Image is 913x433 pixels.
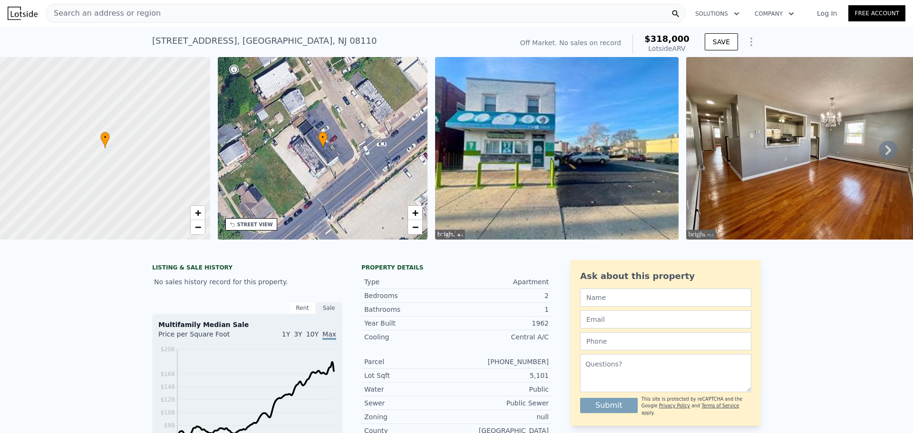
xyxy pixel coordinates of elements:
[408,220,422,234] a: Zoom out
[456,277,549,287] div: Apartment
[364,291,456,300] div: Bedrooms
[659,403,690,408] a: Privacy Policy
[294,330,302,338] span: 3Y
[456,371,549,380] div: 5,101
[435,57,679,240] img: Sale: null Parcel: 122107645
[705,33,738,50] button: SAVE
[580,310,751,328] input: Email
[361,264,552,271] div: Property details
[46,8,161,19] span: Search an address or region
[456,291,549,300] div: 2
[364,371,456,380] div: Lot Sqft
[282,330,290,338] span: 1Y
[364,305,456,314] div: Bathrooms
[194,221,201,233] span: −
[158,320,336,329] div: Multifamily Median Sale
[456,305,549,314] div: 1
[364,398,456,408] div: Sewer
[318,133,328,142] span: •
[742,32,761,51] button: Show Options
[237,221,273,228] div: STREET VIEW
[644,34,690,44] span: $318,000
[364,277,456,287] div: Type
[580,269,751,283] div: Ask about this property
[456,385,549,394] div: Public
[8,7,38,20] img: Lotside
[152,34,377,48] div: [STREET_ADDRESS] , [GEOGRAPHIC_DATA] , NJ 08110
[456,318,549,328] div: 1962
[364,357,456,366] div: Parcel
[688,5,747,22] button: Solutions
[152,273,342,290] div: No sales history record for this property.
[191,206,205,220] a: Zoom in
[160,384,175,390] tspan: $148
[152,264,342,273] div: LISTING & SALE HISTORY
[164,422,175,429] tspan: $88
[289,302,316,314] div: Rent
[100,133,110,142] span: •
[364,318,456,328] div: Year Built
[322,330,336,340] span: Max
[316,302,342,314] div: Sale
[580,289,751,307] input: Name
[456,412,549,422] div: null
[158,329,247,345] div: Price per Square Foot
[580,398,638,413] button: Submit
[644,44,690,53] div: Lotside ARV
[641,396,751,416] div: This site is protected by reCAPTCHA and the Google and apply.
[364,332,456,342] div: Cooling
[456,398,549,408] div: Public Sewer
[412,221,418,233] span: −
[747,5,802,22] button: Company
[100,132,110,148] div: •
[806,9,848,18] a: Log In
[456,332,549,342] div: Central A/C
[408,206,422,220] a: Zoom in
[412,207,418,219] span: +
[364,385,456,394] div: Water
[364,412,456,422] div: Zoning
[160,396,175,403] tspan: $128
[456,357,549,366] div: [PHONE_NUMBER]
[580,332,751,350] input: Phone
[701,403,739,408] a: Terms of Service
[520,38,621,48] div: Off Market. No sales on record
[160,346,175,353] tspan: $206
[160,409,175,416] tspan: $108
[848,5,905,21] a: Free Account
[194,207,201,219] span: +
[160,371,175,377] tspan: $168
[318,132,328,148] div: •
[306,330,319,338] span: 10Y
[191,220,205,234] a: Zoom out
